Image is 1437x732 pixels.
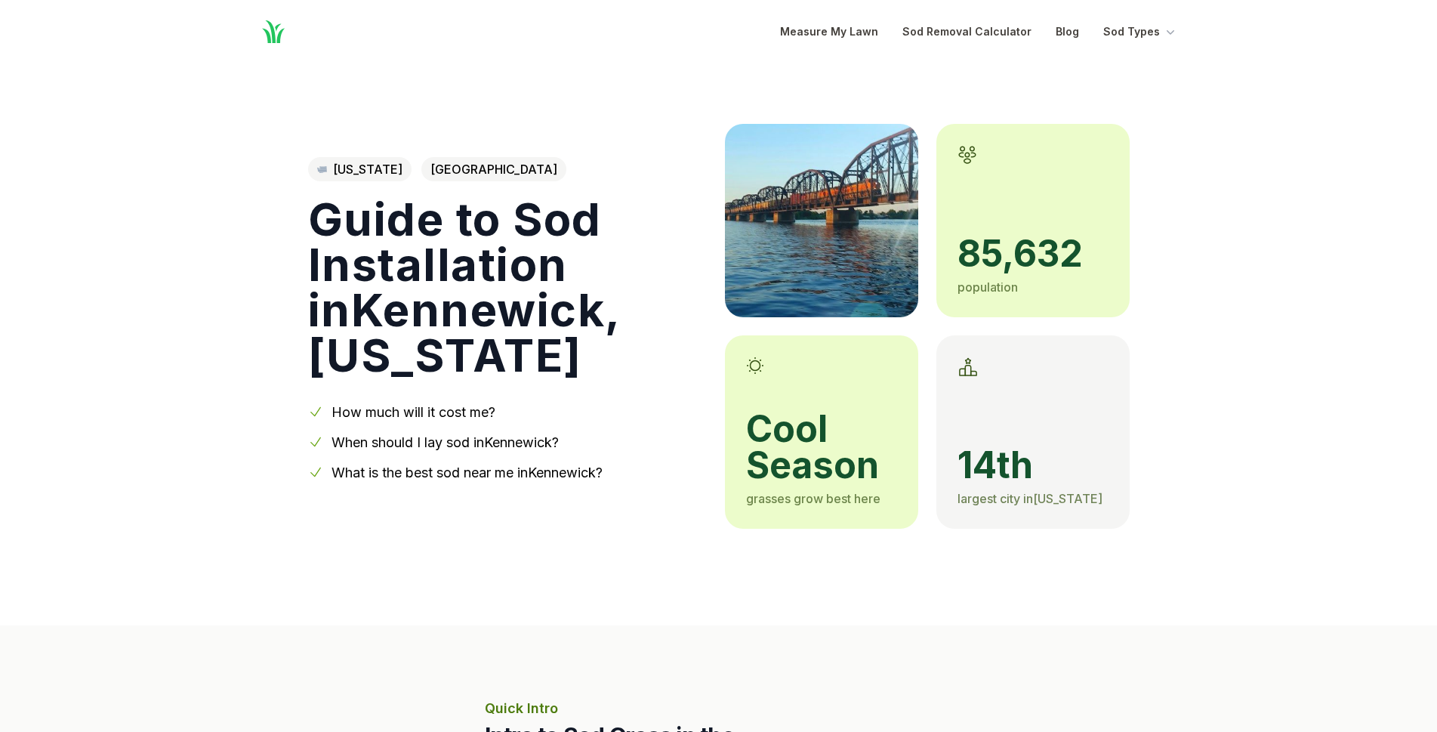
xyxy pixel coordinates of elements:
[780,23,878,41] a: Measure My Lawn
[421,157,566,181] span: [GEOGRAPHIC_DATA]
[308,196,701,378] h1: Guide to Sod Installation in Kennewick , [US_STATE]
[485,698,953,719] p: Quick Intro
[957,447,1109,483] span: 14th
[1103,23,1178,41] button: Sod Types
[331,465,603,480] a: What is the best sod near me inKennewick?
[1056,23,1079,41] a: Blog
[331,434,559,450] a: When should I lay sod inKennewick?
[331,404,495,420] a: How much will it cost me?
[902,23,1031,41] a: Sod Removal Calculator
[957,491,1102,506] span: largest city in [US_STATE]
[746,411,897,483] span: cool season
[725,124,918,317] img: A picture of Kennewick
[957,236,1109,272] span: 85,632
[308,157,412,181] a: [US_STATE]
[746,491,880,506] span: grasses grow best here
[317,166,327,172] img: Washington state outline
[957,280,1018,295] span: population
